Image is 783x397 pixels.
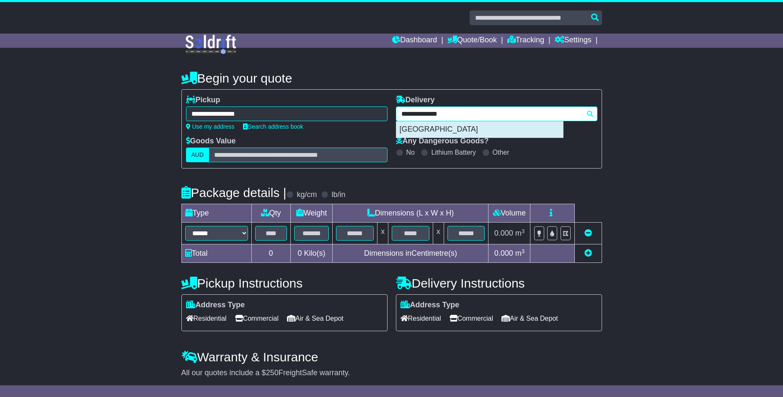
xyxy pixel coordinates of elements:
span: Air & Sea Depot [501,312,558,325]
a: Remove this item [584,229,592,237]
span: 0 [297,249,302,257]
span: 250 [266,368,279,377]
td: Type [181,204,251,223]
div: All our quotes include a $ FreightSafe warranty. [181,368,602,378]
label: lb/in [331,190,345,200]
sup: 3 [522,248,525,254]
td: Kilo(s) [290,244,333,263]
span: Air & Sea Depot [287,312,344,325]
span: Residential [401,312,441,325]
td: x [377,223,388,244]
td: 0 [251,244,290,263]
h4: Package details | [181,186,287,200]
label: Address Type [401,301,460,310]
span: m [515,249,525,257]
typeahead: Please provide city [396,106,597,121]
span: Commercial [235,312,279,325]
a: Quote/Book [447,34,497,48]
span: 0.000 [494,229,513,237]
td: Total [181,244,251,263]
span: Residential [186,312,227,325]
td: Weight [290,204,333,223]
td: Qty [251,204,290,223]
a: Add new item [584,249,592,257]
h4: Begin your quote [181,71,602,85]
label: Lithium Battery [431,148,476,156]
h4: Delivery Instructions [396,276,602,290]
label: No [406,148,415,156]
h4: Pickup Instructions [181,276,388,290]
span: m [515,229,525,237]
span: 0.000 [494,249,513,257]
a: Use my address [186,123,235,130]
label: Other [493,148,509,156]
td: Dimensions in Centimetre(s) [333,244,488,263]
label: Address Type [186,301,245,310]
td: x [433,223,444,244]
sup: 3 [522,228,525,234]
div: [GEOGRAPHIC_DATA] [396,122,563,138]
label: Delivery [396,96,435,105]
label: Pickup [186,96,220,105]
span: Commercial [450,312,493,325]
td: Volume [488,204,530,223]
h4: Warranty & Insurance [181,350,602,364]
label: Any Dangerous Goods? [396,137,489,146]
a: Tracking [507,34,544,48]
label: AUD [186,148,209,162]
td: Dimensions (L x W x H) [333,204,488,223]
a: Dashboard [392,34,437,48]
a: Search address book [243,123,303,130]
label: kg/cm [297,190,317,200]
a: Settings [555,34,592,48]
label: Goods Value [186,137,236,146]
